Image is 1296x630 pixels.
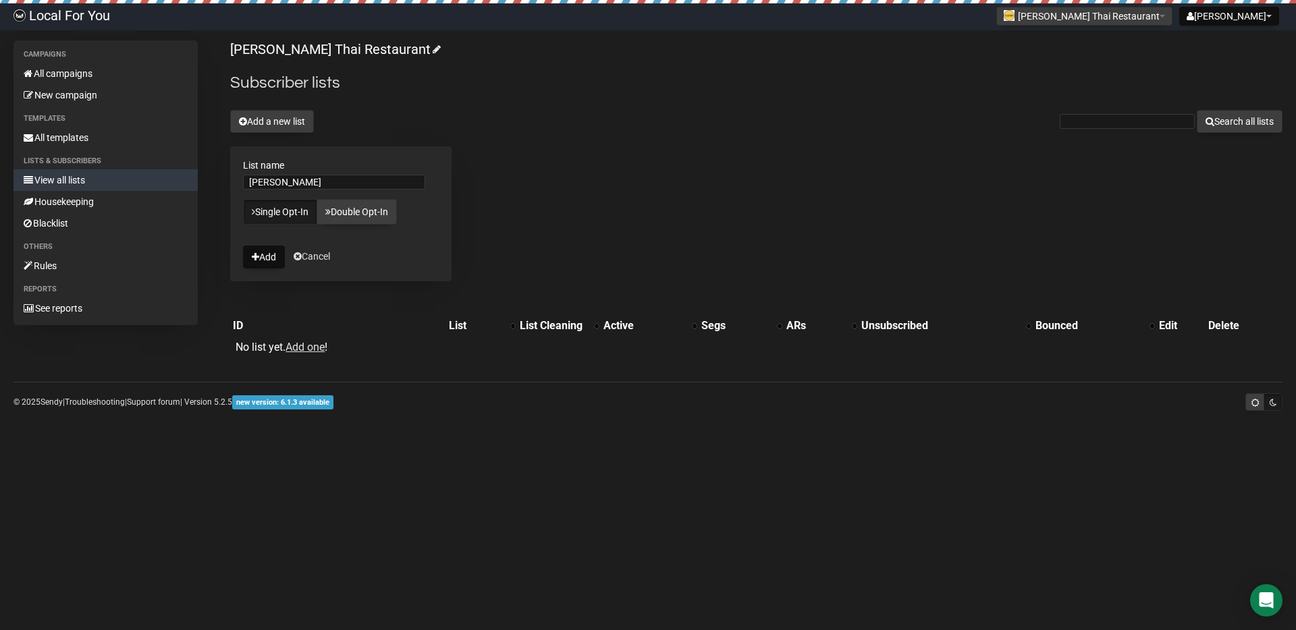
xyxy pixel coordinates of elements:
a: See reports [13,297,198,319]
th: ID: No sort applied, sorting is disabled [230,316,446,335]
div: List Cleaning [520,319,587,333]
a: All campaigns [13,63,198,84]
div: Open Intercom Messenger [1250,584,1282,617]
a: Double Opt-In [317,199,397,225]
button: [PERSON_NAME] [1179,7,1279,26]
th: Active: No sort applied, activate to apply an ascending sort [601,316,699,335]
a: Add one [286,341,325,353]
a: View all lists [13,169,198,191]
a: new version: 6.1.3 available [232,397,333,407]
div: Active [603,319,685,333]
h2: Subscriber lists [230,71,1282,95]
th: ARs: No sort applied, activate to apply an ascending sort [784,316,859,335]
label: List name [243,159,439,171]
th: List Cleaning: No sort applied, activate to apply an ascending sort [517,316,601,335]
th: Bounced: No sort applied, activate to apply an ascending sort [1033,316,1156,335]
th: Delete: No sort applied, sorting is disabled [1206,316,1282,335]
li: Others [13,239,198,255]
th: Unsubscribed: No sort applied, activate to apply an ascending sort [859,316,1033,335]
a: Housekeeping [13,191,198,212]
li: Campaigns [13,47,198,63]
button: Add [243,246,285,268]
div: ID [233,319,443,333]
div: Segs [701,319,770,333]
div: ARs [786,319,845,333]
input: The name of your new list [243,175,425,190]
a: Cancel [294,251,330,262]
a: All templates [13,127,198,148]
div: Delete [1208,319,1280,333]
li: Reports [13,281,198,297]
a: Sendy [40,397,63,407]
th: Edit: No sort applied, sorting is disabled [1156,316,1206,335]
div: List [449,319,504,333]
a: Troubleshooting [65,397,125,407]
button: Search all lists [1197,110,1282,133]
th: Segs: No sort applied, activate to apply an ascending sort [699,316,784,335]
a: Support forum [127,397,180,407]
li: Templates [13,111,198,127]
button: [PERSON_NAME] Thai Restaurant [996,7,1172,26]
div: Unsubscribed [861,319,1019,333]
a: Single Opt-In [243,199,317,225]
th: List: No sort applied, activate to apply an ascending sort [446,316,517,335]
td: No list yet. ! [230,335,446,360]
button: Add a new list [230,110,314,133]
a: Rules [13,255,198,277]
a: New campaign [13,84,198,106]
div: Edit [1159,319,1204,333]
a: [PERSON_NAME] Thai Restaurant [230,41,439,57]
div: Bounced [1035,319,1143,333]
span: new version: 6.1.3 available [232,395,333,409]
img: 967.jpg [1004,10,1015,21]
a: Blacklist [13,212,198,234]
p: © 2025 | | | Version 5.2.5 [13,395,333,409]
li: Lists & subscribers [13,153,198,169]
img: d61d2441668da63f2d83084b75c85b29 [13,9,26,22]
